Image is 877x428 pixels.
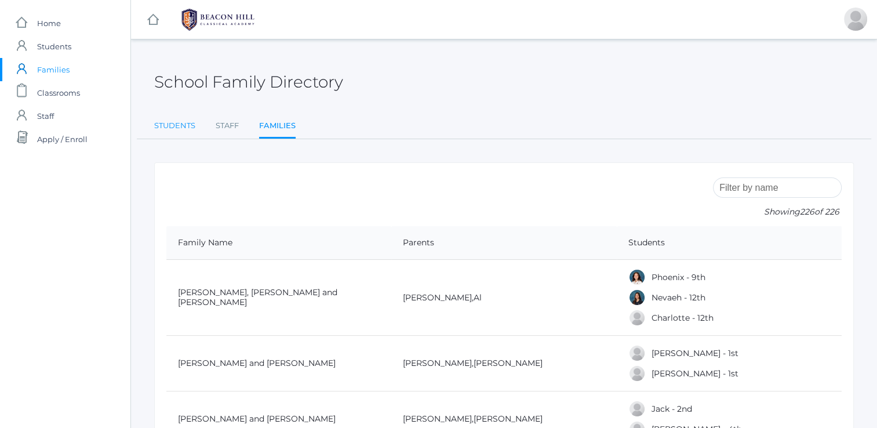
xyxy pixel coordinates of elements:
[713,206,842,218] p: Showing of 226
[628,269,646,286] div: Phoenix Abdulla
[391,226,616,260] th: Parents
[713,177,842,198] input: Filter by name
[652,348,738,358] a: [PERSON_NAME] - 1st
[37,12,61,35] span: Home
[154,114,195,137] a: Students
[652,313,714,323] a: Charlotte - 12th
[37,128,88,151] span: Apply / Enroll
[174,5,261,34] img: BHCALogos-05-308ed15e86a5a0abce9b8dd61676a3503ac9727e845dece92d48e8588c001991.png
[474,292,482,303] a: Al
[178,414,336,424] a: [PERSON_NAME] and [PERSON_NAME]
[628,365,646,382] div: Grayson Abrea
[628,289,646,306] div: Nevaeh Abdulla
[844,8,867,31] div: Bridget Rizvi
[403,292,472,303] a: [PERSON_NAME]
[37,58,70,81] span: Families
[37,81,80,104] span: Classrooms
[474,358,543,368] a: [PERSON_NAME]
[154,73,343,91] h2: School Family Directory
[628,309,646,327] div: Charlotte Abdulla
[216,114,239,137] a: Staff
[628,400,646,418] div: Jack Adams
[37,104,54,128] span: Staff
[652,404,692,414] a: Jack - 2nd
[403,358,472,368] a: [PERSON_NAME]
[652,292,705,303] a: Nevaeh - 12th
[37,35,71,58] span: Students
[391,336,616,391] td: ,
[178,287,337,307] a: [PERSON_NAME], [PERSON_NAME] and [PERSON_NAME]
[652,272,705,282] a: Phoenix - 9th
[628,344,646,362] div: Dominic Abrea
[800,206,814,217] span: 226
[617,226,842,260] th: Students
[652,368,738,379] a: [PERSON_NAME] - 1st
[178,358,336,368] a: [PERSON_NAME] and [PERSON_NAME]
[403,414,472,424] a: [PERSON_NAME]
[259,114,296,139] a: Families
[391,260,616,336] td: ,
[474,414,543,424] a: [PERSON_NAME]
[166,226,391,260] th: Family Name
